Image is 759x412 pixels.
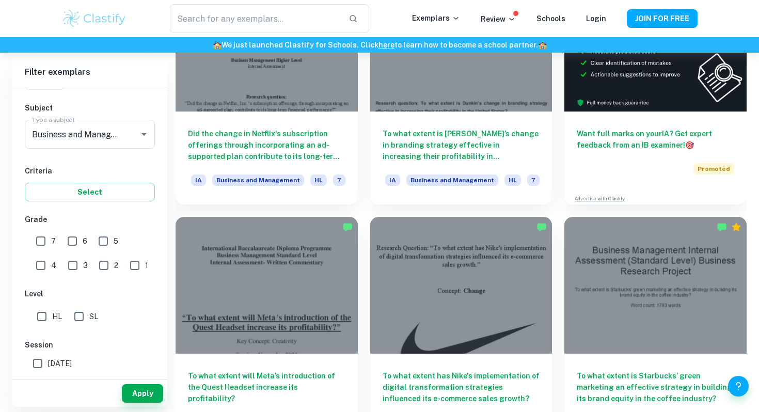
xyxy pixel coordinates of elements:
a: Advertise with Clastify [575,195,625,202]
span: IA [191,175,206,186]
button: Apply [122,384,163,403]
span: HL [504,175,521,186]
img: Clastify logo [61,8,127,29]
h6: We just launched Clastify for Schools. Click to learn how to become a school partner. [2,39,757,51]
h6: Grade [25,214,155,225]
h6: To what extent will Meta’s introduction of the Quest Headset increase its profitability? [188,370,345,404]
span: 1 [145,260,148,271]
h6: Filter exemplars [12,58,167,87]
span: IA [385,175,400,186]
span: SL [89,311,98,322]
input: Search for any exemplars... [170,4,340,33]
p: Review [481,13,516,25]
span: 3 [83,260,88,271]
label: Type a subject [32,115,75,124]
span: HL [310,175,327,186]
span: [DATE] [48,358,72,369]
h6: To what extent is [PERSON_NAME]’s change in branding strategy effective in increasing their profi... [383,128,540,162]
h6: Want full marks on your IA ? Get expert feedback from an IB examiner! [577,128,734,151]
span: 2 [114,260,118,271]
img: Marked [717,222,727,232]
span: Promoted [693,163,734,175]
span: 6 [83,235,87,247]
h6: Session [25,339,155,351]
h6: Subject [25,102,155,114]
h6: To what extent is Starbucks’ green marketing an effective strategy in building its brand equity i... [577,370,734,404]
h6: Level [25,288,155,299]
span: HL [52,311,62,322]
span: 7 [51,235,56,247]
span: 🏫 [538,41,547,49]
h6: To what extent has Nike's implementation of digital transformation strategies influenced its e-co... [383,370,540,404]
span: Business and Management [212,175,304,186]
div: Premium [731,222,741,232]
span: Business and Management [406,175,498,186]
a: here [378,41,394,49]
img: Marked [342,222,353,232]
span: 7 [527,175,540,186]
span: 7 [333,175,345,186]
h6: Criteria [25,165,155,177]
span: 4 [51,260,56,271]
span: 🏫 [213,41,222,49]
p: Exemplars [412,12,460,24]
a: Login [586,14,606,23]
button: Open [137,127,151,141]
a: Schools [536,14,565,23]
button: JOIN FOR FREE [627,9,698,28]
img: Marked [536,222,547,232]
h6: Did the change in Netflix's subscription offerings through incorporating an ad-supported plan con... [188,128,345,162]
span: 5 [114,235,118,247]
span: 🎯 [685,141,694,149]
button: Select [25,183,155,201]
button: Help and Feedback [728,376,749,397]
